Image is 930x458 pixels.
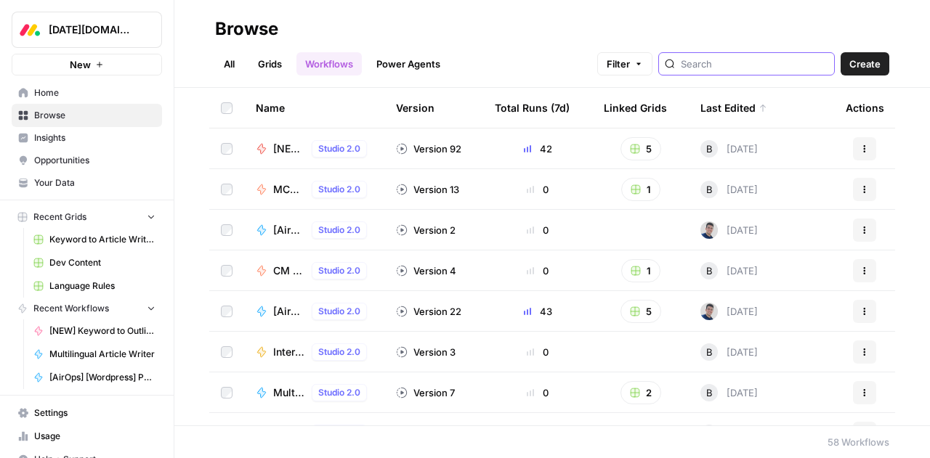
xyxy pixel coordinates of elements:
div: Linked Grids [604,88,667,128]
span: Studio 2.0 [318,345,360,359]
a: UntitledStudio 2.0 [256,425,373,442]
span: Your Data [34,176,155,189]
a: Browse [12,104,162,127]
div: [DATE] [700,343,758,361]
div: [DATE] [700,384,758,401]
a: Settings [12,401,162,425]
span: [NEW] Keyword to Outline [49,324,155,338]
img: Monday.com Logo [17,17,43,43]
a: [NEW] Article WriterStudio 2.0 [256,140,373,158]
a: Usage [12,425,162,448]
a: Insights [12,126,162,150]
a: Home [12,81,162,105]
span: [AirOps] [Wordpress] Publish Cornerstone Post [49,371,155,384]
button: Filter [597,52,652,75]
div: Version [396,88,434,128]
span: Studio 2.0 [318,305,360,318]
span: B [706,345,713,359]
img: oskm0cmuhabjb8ex6014qupaj5sj [700,303,718,320]
span: Multilingual Article Writer [49,348,155,361]
button: 5 [620,300,661,323]
span: Studio 2.0 [318,386,360,399]
button: 1 [621,259,660,282]
div: [DATE] [700,181,758,198]
button: 2 [620,381,661,404]
div: 0 [495,345,581,359]
div: 43 [495,304,581,319]
a: MC Article WriterStudio 2.0 [256,181,373,198]
button: Create [841,52,889,75]
input: Search [681,57,828,71]
a: [AirOps] [Wordpress] Publish Cornerstone Post [27,366,162,389]
a: Multilingual Article Writer [27,343,162,366]
a: All [215,52,243,75]
div: Version 4 [396,263,456,278]
span: New [70,57,91,72]
span: CM - Keyword to Outline [273,263,306,278]
a: Power Agents [368,52,449,75]
div: 58 Workflows [828,435,889,449]
div: 0 [495,263,581,278]
span: [NEW] Article Writer [273,142,306,156]
a: Your Data [12,171,162,195]
a: Keyword to Article Writer Grid [27,228,162,251]
span: Insights [34,131,155,144]
span: Studio 2.0 [318,264,360,277]
span: B [706,142,713,156]
span: B [706,182,713,197]
div: Version 13 [396,182,459,197]
a: Multilingual Article WriterStudio 2.0 [256,384,373,401]
div: [DATE] [700,140,758,158]
button: Recent Grids [12,206,162,228]
div: 0 [495,182,581,197]
span: B [706,385,713,400]
div: Version 92 [396,142,461,156]
span: Keyword to Article Writer Grid [49,233,155,246]
a: [AirOps] [Wordpress] Publish Cornerstone PostStudio 2.0 [256,303,373,320]
span: Browse [34,109,155,122]
div: Version 7 [396,385,455,400]
span: [AirOps] [Wordpress] Publish Cornerstone Post [273,304,306,319]
button: Recent Workflows [12,298,162,319]
div: Name [256,88,373,128]
div: [DATE] [700,303,758,320]
div: Version 22 [396,304,461,319]
span: [AirOps] [Wordpress] Update Cornerstone Post [273,223,306,237]
span: [DATE][DOMAIN_NAME] [49,23,137,37]
span: Settings [34,406,155,420]
span: Studio 2.0 [318,224,360,237]
button: 1 [621,178,660,201]
div: Total Runs (7d) [495,88,570,128]
img: oskm0cmuhabjb8ex6014qupaj5sj [700,221,718,239]
span: B [706,263,713,278]
div: Last Edited [700,88,767,128]
a: Grids [249,52,291,75]
a: Dev Content [27,251,162,274]
div: Version 2 [396,223,456,237]
span: Recent Grids [33,210,86,224]
div: [DATE] [700,425,758,442]
span: Dev Content [49,256,155,269]
div: 0 [495,223,581,237]
div: Actions [846,88,884,128]
span: Internal Linking Optimizer [273,345,306,359]
span: Create [849,57,881,71]
span: Opportunities [34,154,155,167]
span: Recent Workflows [33,302,109,315]
a: Workflows [296,52,362,75]
span: Filter [607,57,630,71]
button: 5 [620,137,661,160]
div: Version 3 [396,345,456,359]
div: 0 [495,385,581,400]
a: Opportunities [12,149,162,172]
span: MC Article Writer [273,182,306,197]
span: Language Rules [49,279,155,293]
span: Multilingual Article Writer [273,385,306,400]
span: Studio 2.0 [318,142,360,155]
span: Usage [34,430,155,443]
a: [NEW] Keyword to Outline [27,319,162,343]
span: Home [34,86,155,99]
a: [AirOps] [Wordpress] Update Cornerstone PostStudio 2.0 [256,221,373,239]
a: Internal Linking OptimizerStudio 2.0 [256,343,373,361]
button: Workspace: Monday.com [12,12,162,48]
